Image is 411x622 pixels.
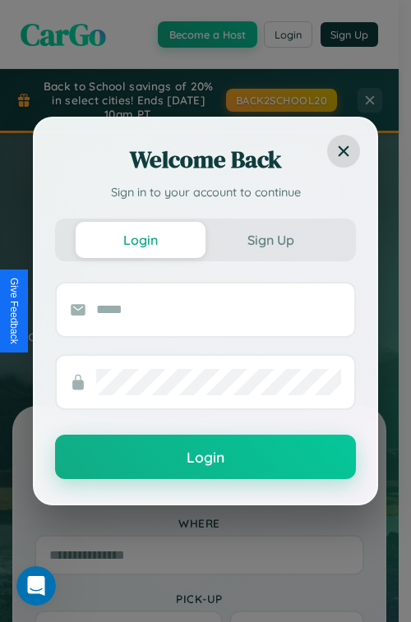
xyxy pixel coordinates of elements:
[16,566,56,606] iframe: Intercom live chat
[55,435,356,479] button: Login
[55,143,356,176] h2: Welcome Back
[76,222,205,258] button: Login
[55,184,356,202] p: Sign in to your account to continue
[8,278,20,344] div: Give Feedback
[205,222,335,258] button: Sign Up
